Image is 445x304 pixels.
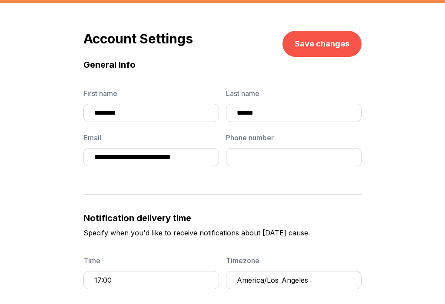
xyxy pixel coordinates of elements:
[226,255,362,266] label: Timezone
[282,31,362,57] button: Save changes
[83,31,193,46] h2: Account Settings
[83,228,362,255] p: Specify when you'd like to receive notifications about [DATE] cause.
[83,104,219,122] input: First name
[83,271,219,289] button: 17:00
[83,88,219,99] span: First name
[83,132,219,143] span: Email
[83,148,219,166] input: Email
[83,212,362,224] h3: Notification delivery time
[226,88,362,99] span: Last name
[83,59,362,71] h3: General Info
[83,255,219,266] label: Time
[226,148,362,166] input: Phone number
[226,271,362,289] button: America/Los_Angeles
[226,132,362,143] span: Phone number
[226,104,362,122] input: Last name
